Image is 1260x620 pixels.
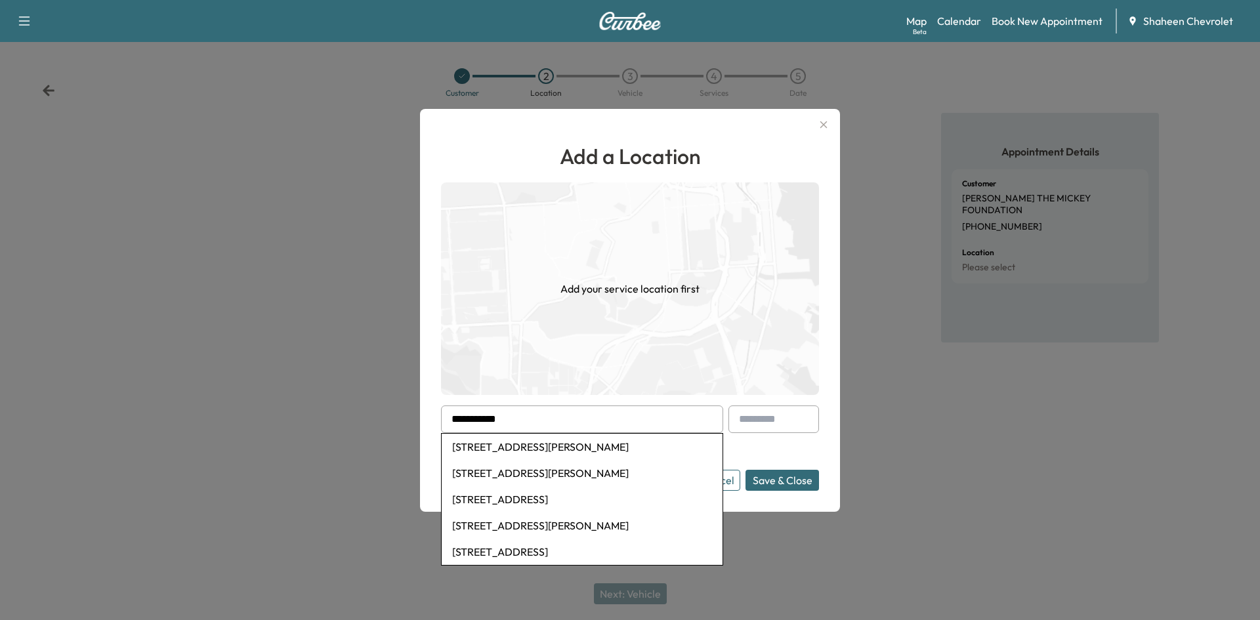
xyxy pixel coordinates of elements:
[442,486,723,512] li: [STREET_ADDRESS]
[441,182,819,395] img: empty-map-CL6vilOE.png
[745,470,819,491] button: Save & Close
[442,512,723,539] li: [STREET_ADDRESS][PERSON_NAME]
[1143,13,1233,29] span: Shaheen Chevrolet
[906,13,927,29] a: MapBeta
[442,539,723,565] li: [STREET_ADDRESS]
[442,460,723,486] li: [STREET_ADDRESS][PERSON_NAME]
[937,13,981,29] a: Calendar
[560,281,700,297] h1: Add your service location first
[442,434,723,460] li: [STREET_ADDRESS][PERSON_NAME]
[598,12,661,30] img: Curbee Logo
[441,140,819,172] h1: Add a Location
[992,13,1102,29] a: Book New Appointment
[913,27,927,37] div: Beta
